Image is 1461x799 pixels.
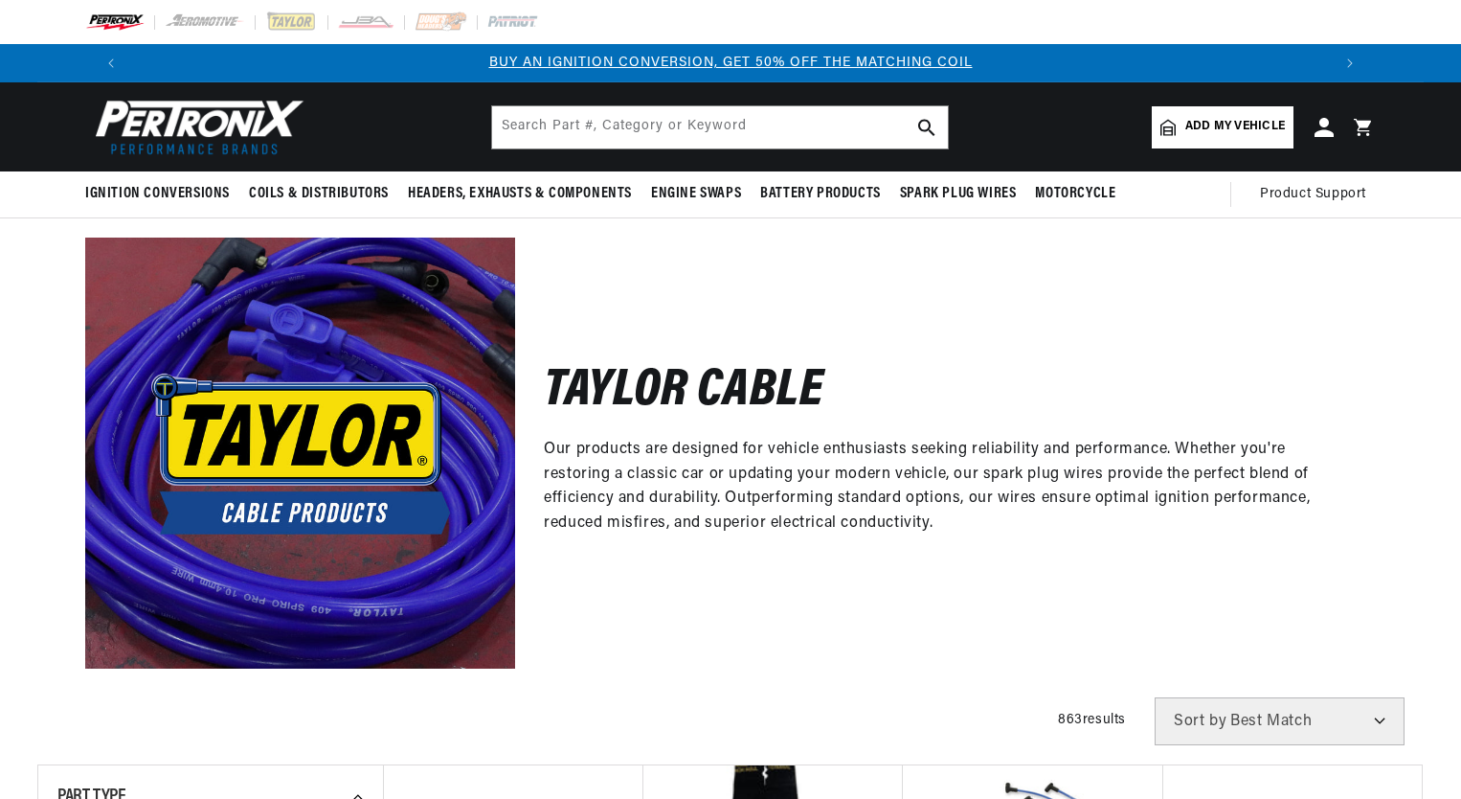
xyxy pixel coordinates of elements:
span: 863 results [1058,713,1126,727]
button: search button [906,106,948,148]
div: Announcement [130,53,1331,74]
a: Add my vehicle [1152,106,1293,148]
input: Search Part #, Category or Keyword [492,106,948,148]
h2: Taylor Cable [544,370,823,415]
span: Coils & Distributors [249,184,389,204]
button: Translation missing: en.sections.announcements.previous_announcement [92,44,130,82]
summary: Engine Swaps [641,171,751,217]
span: Motorcycle [1035,184,1115,204]
summary: Battery Products [751,171,890,217]
span: Headers, Exhausts & Components [408,184,632,204]
span: Add my vehicle [1185,118,1285,136]
summary: Spark Plug Wires [890,171,1026,217]
a: BUY AN IGNITION CONVERSION, GET 50% OFF THE MATCHING COIL [489,56,973,70]
p: Our products are designed for vehicle enthusiasts seeking reliability and performance. Whether yo... [544,438,1347,536]
button: Translation missing: en.sections.announcements.next_announcement [1331,44,1369,82]
img: Pertronix [85,94,305,160]
span: Spark Plug Wires [900,184,1017,204]
img: Taylor Cable [85,238,515,668]
select: Sort by [1155,697,1405,745]
span: Product Support [1260,184,1366,205]
summary: Ignition Conversions [85,171,239,217]
span: Sort by [1174,714,1226,729]
summary: Motorcycle [1025,171,1125,217]
summary: Coils & Distributors [239,171,398,217]
summary: Headers, Exhausts & Components [398,171,641,217]
summary: Product Support [1260,171,1376,217]
span: Engine Swaps [651,184,741,204]
div: 1 of 3 [130,53,1331,74]
span: Ignition Conversions [85,184,230,204]
slideshow-component: Translation missing: en.sections.announcements.announcement_bar [37,44,1424,82]
span: Battery Products [760,184,881,204]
